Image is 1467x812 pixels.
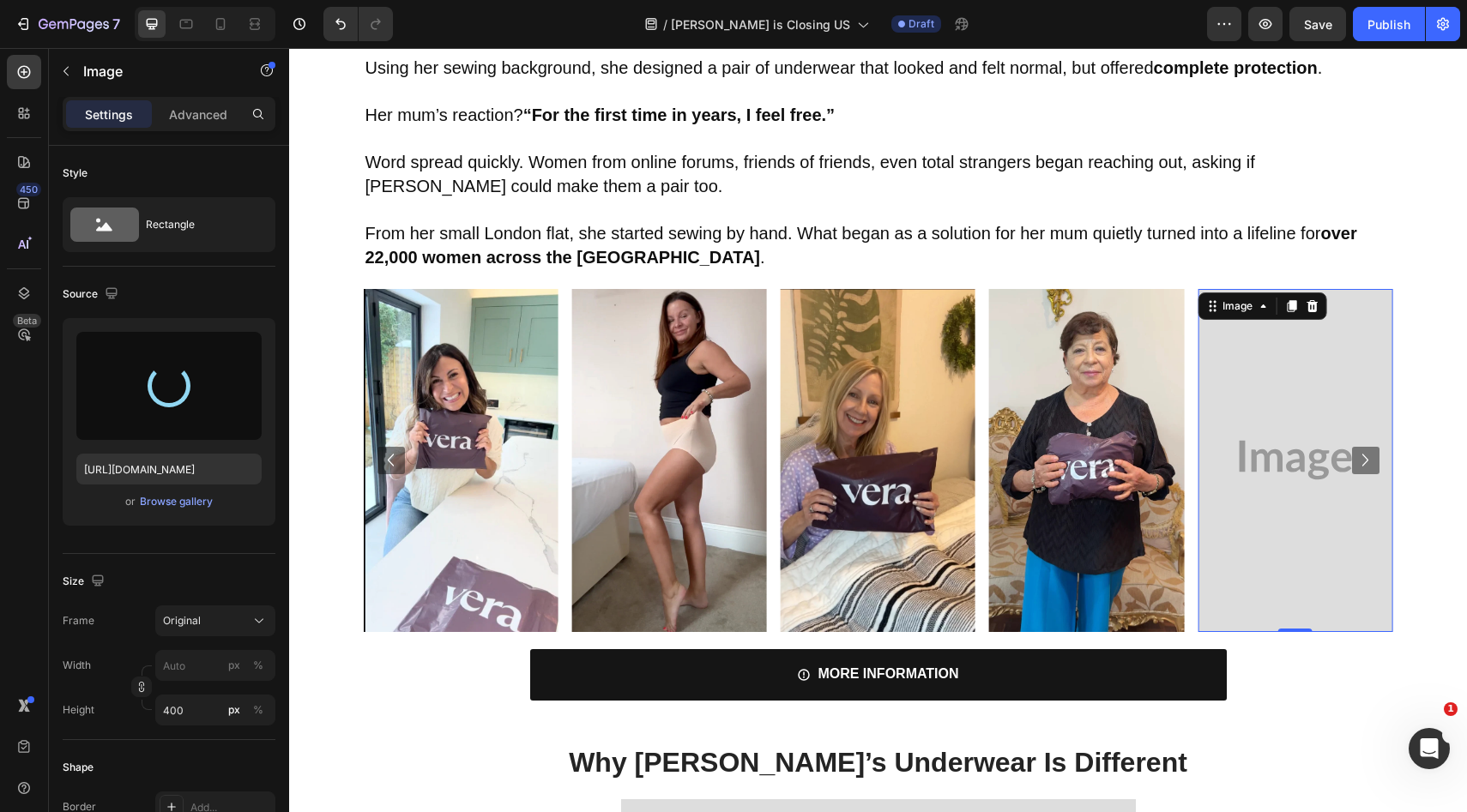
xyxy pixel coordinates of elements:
div: px [228,658,240,673]
img: gempages_566422077242868817-f1dc8f3d-f2d8-4da1-ae1f-f8d6e606950c.webp [492,241,686,584]
div: Beta [13,314,41,328]
div: Undo/Redo [323,7,393,41]
label: Width [63,658,91,673]
button: px [248,700,269,720]
iframe: Intercom live chat [1409,728,1450,769]
label: Height [63,702,94,718]
input: https://example.com/image.jpg [76,454,262,484]
p: Settings [85,105,133,123]
div: Size [63,570,108,593]
div: Publish [1367,15,1410,33]
button: Carousel Next Arrow [1063,399,1090,426]
button: Original [155,605,275,636]
button: % [224,655,244,676]
button: Browse gallery [139,493,214,510]
span: Draft [909,16,934,32]
div: 450 [16,183,41,196]
span: / [663,15,667,33]
div: Rectangle [146,205,251,244]
div: % [253,702,263,718]
div: Shape [63,760,94,775]
div: Source [63,283,122,306]
img: 696x1468 [909,241,1103,584]
span: Save [1304,17,1332,32]
button: px [248,655,269,676]
div: Browse gallery [140,494,213,509]
strong: Why [PERSON_NAME]’s Underwear Is Different [280,699,898,730]
div: px [228,702,240,718]
strong: MORE INFORMATION [528,618,669,633]
p: Image [83,61,229,81]
button: Publish [1353,7,1425,41]
p: 7 [112,14,120,34]
img: gempages_566422077242868817-01360d63-51a8-431b-a516-ba12ce7f534d.webp [700,241,895,584]
p: Advanced [169,105,227,123]
div: Image [930,250,967,266]
button: 7 [7,7,128,41]
button: % [224,700,244,720]
input: px% [155,650,275,681]
div: Style [63,165,88,181]
label: Frame [63,613,94,629]
iframe: Design area [289,48,1467,812]
input: px% [155,695,275,725]
div: % [253,658,263,673]
span: 1 [1444,702,1458,716]
span: [PERSON_NAME] is Closing US [671,15,850,33]
button: Save [1289,7,1346,41]
a: MORE INFORMATION [241,601,938,653]
span: Original [163,613,201,629]
span: or [125,491,136,512]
